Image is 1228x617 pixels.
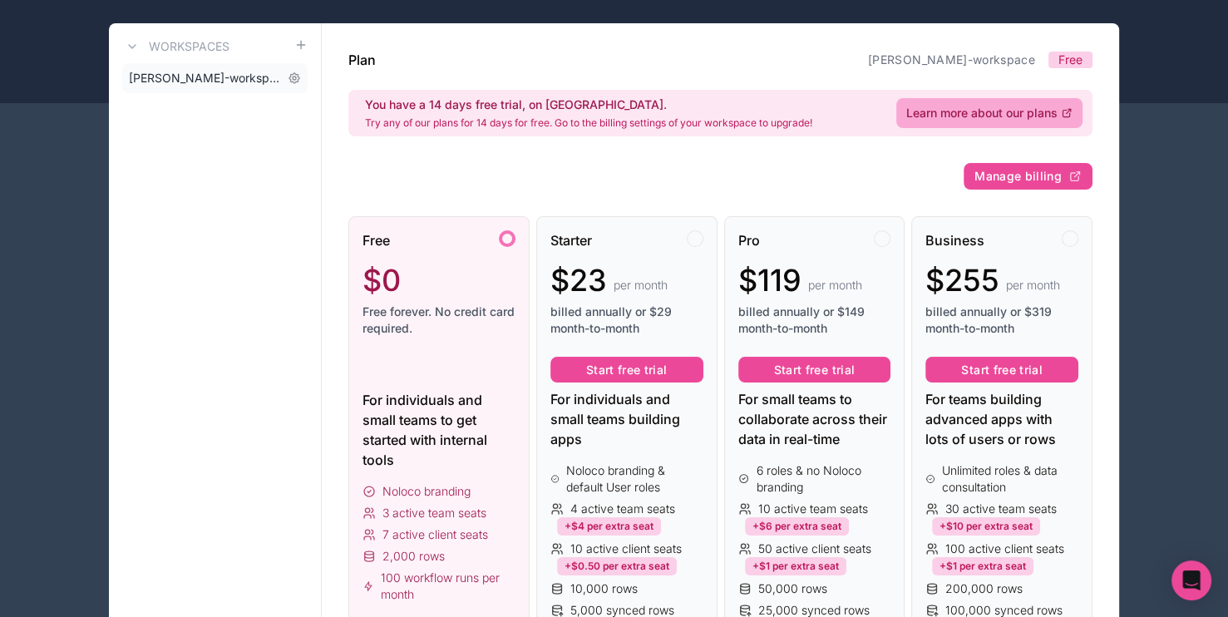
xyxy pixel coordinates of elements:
[382,483,471,500] span: Noloco branding
[362,304,515,337] span: Free forever. No credit card required.
[738,357,891,383] button: Start free trial
[614,277,668,294] span: per month
[382,505,486,521] span: 3 active team seats
[129,70,281,86] span: [PERSON_NAME]-workspace
[925,357,1078,383] button: Start free trial
[906,105,1058,121] span: Learn more about our plans
[925,264,999,297] span: $255
[925,304,1078,337] span: billed annually or $319 month-to-month
[756,462,890,496] span: 6 roles & no Noloco branding
[365,116,812,130] p: Try any of our plans for 14 days for free. Go to the billing settings of your workspace to upgrade!
[738,230,760,250] span: Pro
[942,462,1078,496] span: Unlimited roles & data consultation
[122,63,308,93] a: [PERSON_NAME]-workspace
[570,540,682,557] span: 10 active client seats
[974,169,1062,184] span: Manage billing
[1058,52,1083,68] span: Free
[758,540,871,557] span: 50 active client seats
[382,526,488,543] span: 7 active client seats
[868,52,1035,67] a: [PERSON_NAME]-workspace
[738,264,801,297] span: $119
[550,230,592,250] span: Starter
[745,517,849,536] div: +$6 per extra seat
[362,390,515,470] div: For individuals and small teams to get started with internal tools
[1171,560,1211,600] div: Open Intercom Messenger
[745,557,846,575] div: +$1 per extra seat
[738,389,891,449] div: For small teams to collaborate across their data in real-time
[557,557,677,575] div: +$0.50 per extra seat
[945,540,1064,557] span: 100 active client seats
[932,517,1040,536] div: +$10 per extra seat
[1006,277,1060,294] span: per month
[738,304,891,337] span: billed annually or $149 month-to-month
[149,38,229,55] h3: Workspaces
[945,501,1057,517] span: 30 active team seats
[758,501,868,517] span: 10 active team seats
[964,163,1092,190] button: Manage billing
[365,96,812,113] h2: You have a 14 days free trial, on [GEOGRAPHIC_DATA].
[557,517,661,536] div: +$4 per extra seat
[925,389,1078,449] div: For teams building advanced apps with lots of users or rows
[758,580,827,597] span: 50,000 rows
[122,37,229,57] a: Workspaces
[932,557,1033,575] div: +$1 per extra seat
[550,357,703,383] button: Start free trial
[808,277,862,294] span: per month
[382,548,445,565] span: 2,000 rows
[381,570,515,603] span: 100 workflow runs per month
[945,580,1023,597] span: 200,000 rows
[348,50,376,70] h1: Plan
[896,98,1083,128] a: Learn more about our plans
[925,230,984,250] span: Business
[566,462,703,496] span: Noloco branding & default User roles
[570,501,675,517] span: 4 active team seats
[362,264,401,297] span: $0
[550,389,703,449] div: For individuals and small teams building apps
[550,264,607,297] span: $23
[550,304,703,337] span: billed annually or $29 month-to-month
[570,580,638,597] span: 10,000 rows
[362,230,390,250] span: Free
